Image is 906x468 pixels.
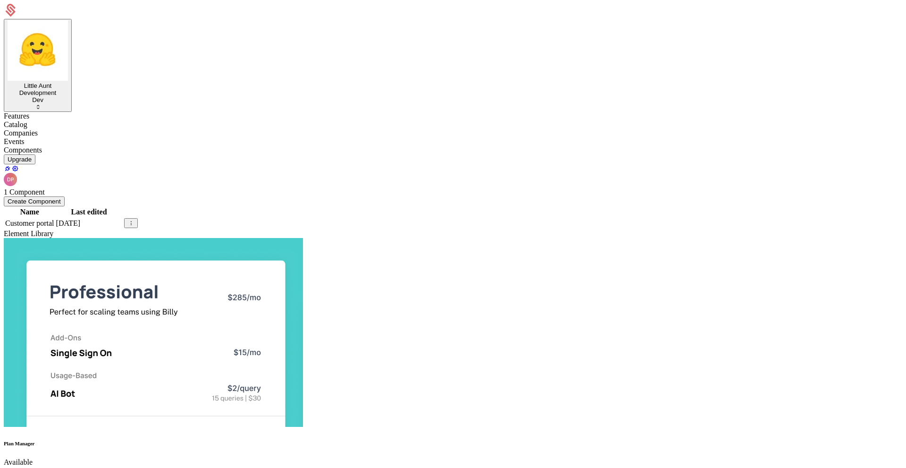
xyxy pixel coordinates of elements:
div: Companies [4,129,902,137]
a: Integrations [4,165,11,172]
span: Available [4,458,33,466]
div: [DATE] [56,219,122,228]
div: Events [4,137,902,146]
button: Open user button [4,173,17,186]
button: Select action [124,218,138,228]
h6: Plan Manager [4,441,902,446]
button: Create Component [4,196,65,206]
span: Little Aunt [24,82,52,89]
a: Settings [11,165,19,172]
div: Create Component [8,198,61,205]
img: Daria Pom [4,173,17,186]
th: Last edited [56,207,123,217]
button: Upgrade [4,154,35,164]
img: Little Aunt [8,20,68,81]
button: Select environment [4,19,72,112]
div: Catalog [4,120,902,129]
div: Development [8,89,68,96]
td: Customer portal [5,218,55,229]
div: Components [4,146,902,154]
div: Element Library [4,230,902,238]
th: Name [5,207,55,217]
div: 1 Component [4,188,902,196]
div: Features [4,112,902,120]
span: Dev [32,96,43,103]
